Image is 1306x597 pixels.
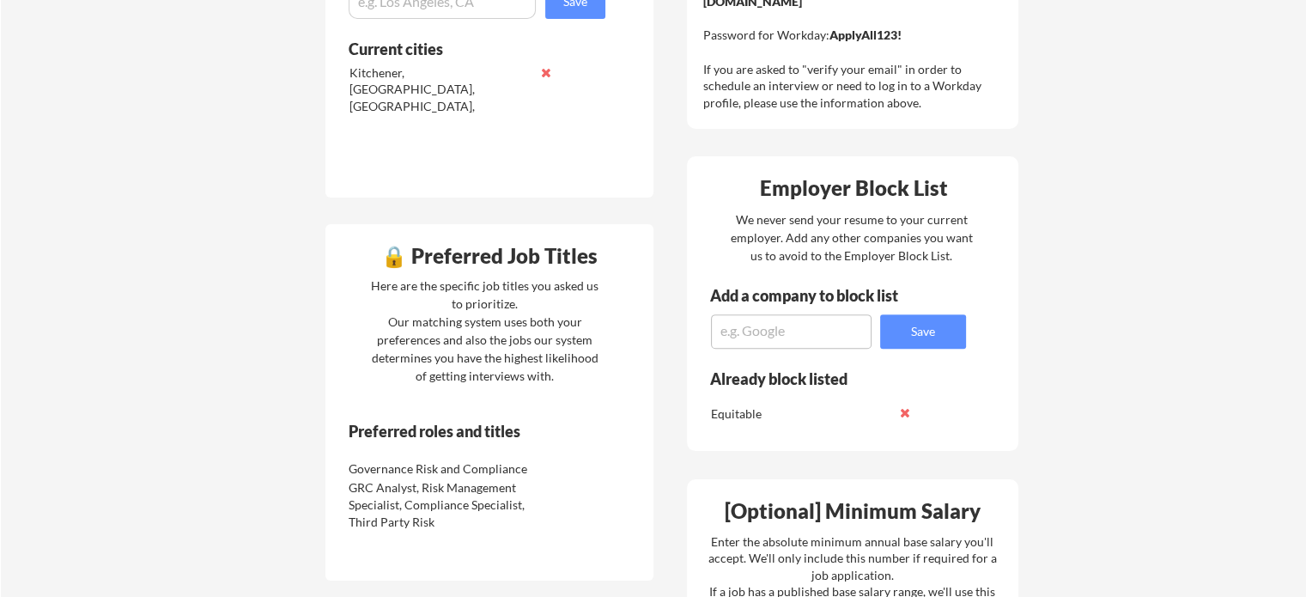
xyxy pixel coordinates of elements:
[880,314,966,349] button: Save
[710,371,943,387] div: Already block listed
[710,288,925,303] div: Add a company to block list
[367,277,603,385] div: Here are the specific job titles you asked us to prioritize. Our matching system uses both your p...
[349,41,586,57] div: Current cities
[349,479,530,530] div: GRC Analyst, Risk Management Specialist, Compliance Specialist, Third Party Risk
[349,460,530,478] div: Governance Risk and Compliance
[694,178,1013,198] div: Employer Block List
[829,27,902,42] strong: ApplyAll123!
[693,501,1012,521] div: [Optional] Minimum Salary
[330,246,649,266] div: 🔒 Preferred Job Titles
[349,423,582,439] div: Preferred roles and titles
[711,405,892,423] div: Equitable
[349,64,531,199] div: Kitchener, [GEOGRAPHIC_DATA], [GEOGRAPHIC_DATA], [GEOGRAPHIC_DATA], [GEOGRAPHIC_DATA], [GEOGRAPHI...
[729,210,974,265] div: We never send your resume to your current employer. Add any other companies you want us to avoid ...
